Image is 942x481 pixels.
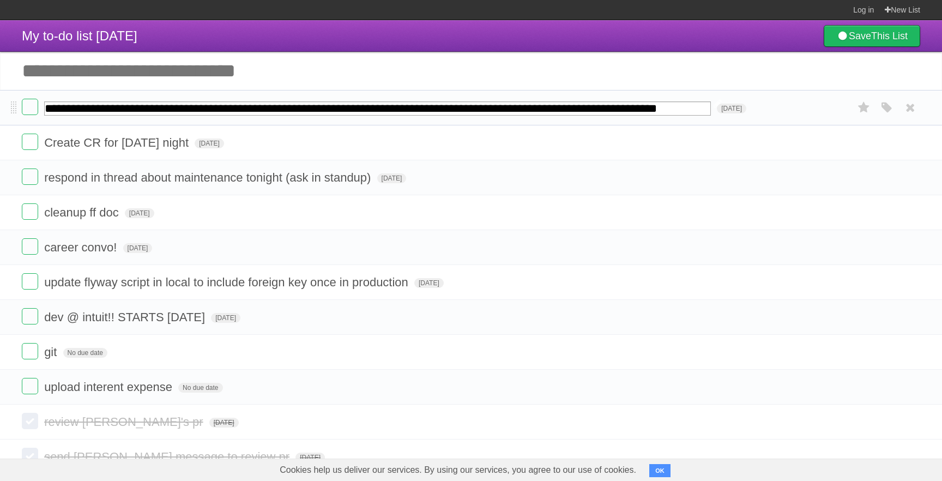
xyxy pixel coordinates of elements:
span: [DATE] [295,453,325,462]
button: OK [649,464,671,477]
span: [DATE] [209,418,239,428]
span: cleanup ff doc [44,206,122,219]
label: Done [22,343,38,359]
label: Done [22,273,38,290]
span: review [PERSON_NAME]'s pr [44,415,206,429]
label: Done [22,308,38,324]
span: update flyway script in local to include foreign key once in production [44,275,411,289]
label: Done [22,99,38,115]
span: dev @ intuit!! STARTS [DATE] [44,310,208,324]
label: Done [22,134,38,150]
label: Done [22,413,38,429]
span: [DATE] [211,313,240,323]
span: Cookies help us deliver our services. By using our services, you agree to our use of cookies. [269,459,647,481]
span: [DATE] [123,243,153,253]
span: No due date [178,383,222,393]
b: This List [871,31,908,41]
span: [DATE] [717,104,746,113]
span: My to-do list [DATE] [22,28,137,43]
span: No due date [63,348,107,358]
a: SaveThis List [824,25,920,47]
span: [DATE] [195,139,224,148]
span: Create CR for [DATE] night [44,136,191,149]
label: Done [22,378,38,394]
span: respond in thread about maintenance tonight (ask in standup) [44,171,373,184]
span: [DATE] [377,173,407,183]
span: [DATE] [414,278,444,288]
span: career convo! [44,240,119,254]
span: send [PERSON_NAME] message to review pr [44,450,292,464]
label: Done [22,169,38,185]
label: Star task [854,99,874,117]
label: Done [22,238,38,255]
label: Done [22,203,38,220]
span: [DATE] [125,208,154,218]
label: Done [22,448,38,464]
span: git [44,345,59,359]
span: upload interent expense [44,380,175,394]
